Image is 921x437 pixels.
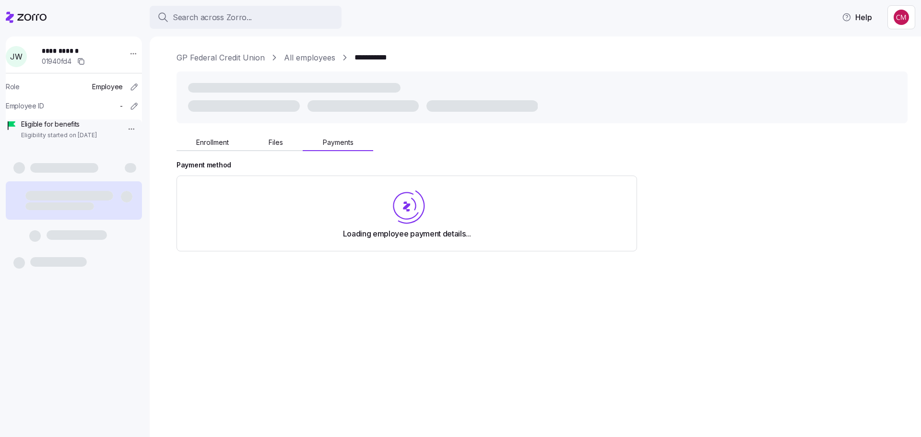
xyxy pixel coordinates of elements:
span: Enrollment [196,139,229,146]
span: - [120,101,123,111]
a: GP Federal Credit Union [177,52,265,64]
button: Help [834,8,880,27]
span: Employee ID [6,101,44,111]
span: Employee [92,82,123,92]
span: 01940fd4 [42,57,71,66]
span: Files [269,139,283,146]
span: Help [842,12,872,23]
span: Loading employee payment details... [343,228,471,240]
img: c76f7742dad050c3772ef460a101715e [894,10,909,25]
button: Search across Zorro... [150,6,342,29]
span: Eligibility started on [DATE] [21,131,97,140]
span: Role [6,82,20,92]
span: J W [10,53,22,60]
h2: Payment method [177,161,908,170]
a: All employees [284,52,335,64]
span: Payments [323,139,354,146]
span: Eligible for benefits [21,119,97,129]
span: Search across Zorro... [173,12,252,24]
